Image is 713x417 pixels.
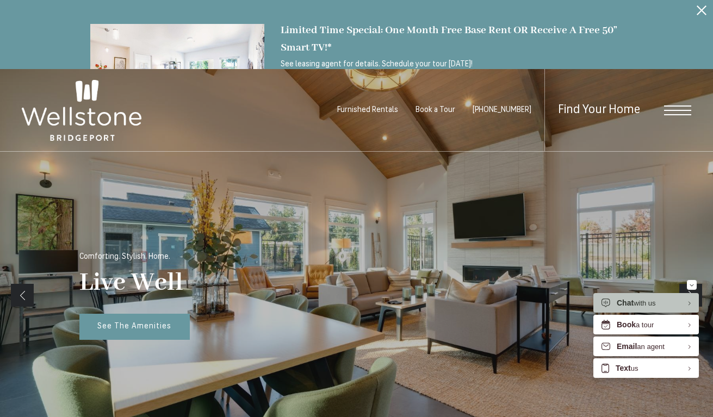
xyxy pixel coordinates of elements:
[97,322,171,331] span: See The Amenities
[337,104,398,116] a: Furnished Rentals
[679,284,702,307] a: Next
[558,104,640,116] span: Find Your Home
[90,24,264,126] img: Settle into comfort at Wellstone
[473,106,531,114] span: [PHONE_NUMBER]
[79,268,183,299] p: Live Well
[416,106,455,114] span: Book a Tour
[79,314,190,340] a: See The Amenities
[473,104,531,116] a: Call us at (253) 400-3144
[22,80,141,141] img: Wellstone
[337,106,398,114] span: Furnished Rentals
[558,101,640,119] a: Find Your Home
[416,104,455,116] a: Book a Tour
[281,22,623,56] div: Limited Time Special: One Month Free Base Rent OR Receive A Free 50” Smart TV!*
[664,105,691,115] button: Open Menu
[79,251,170,263] p: Comforting. Stylish. Home.
[281,59,623,93] p: See leasing agent for details. Schedule your tour [DATE]!
[11,284,34,307] a: Previous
